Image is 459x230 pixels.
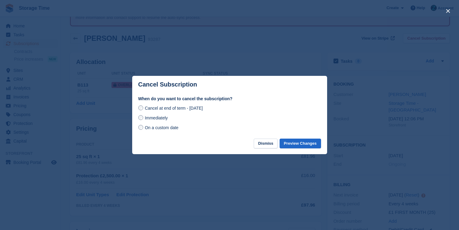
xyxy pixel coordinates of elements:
[254,139,277,149] button: Dismiss
[145,115,168,120] span: Immediately
[138,96,321,102] label: When do you want to cancel the subscription?
[138,115,143,120] input: Immediately
[138,125,143,130] input: On a custom date
[138,81,197,88] p: Cancel Subscription
[145,106,203,111] span: Cancel at end of term - [DATE]
[443,6,453,16] button: close
[280,139,321,149] button: Preview Changes
[145,125,178,130] span: On a custom date
[138,105,143,110] input: Cancel at end of term - [DATE]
